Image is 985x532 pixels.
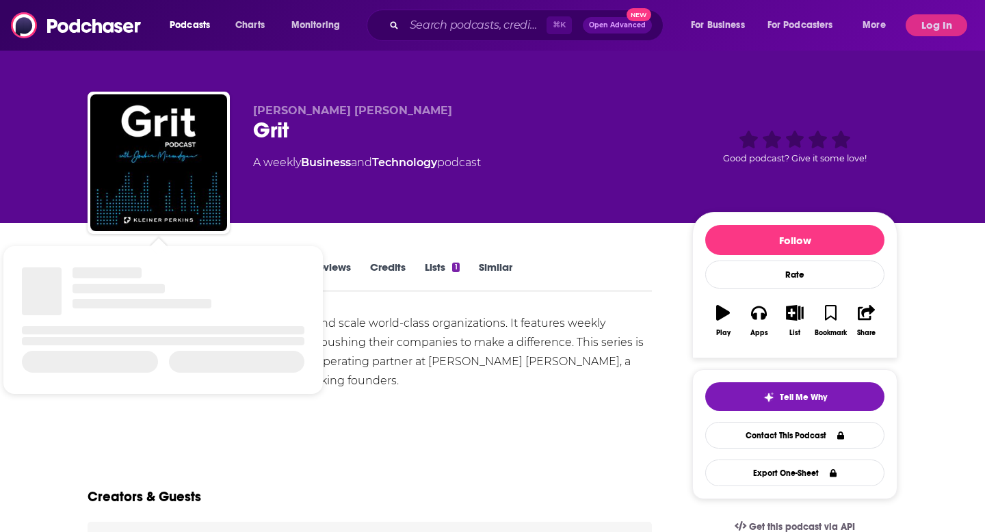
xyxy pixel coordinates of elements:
[372,156,437,169] a: Technology
[235,16,265,35] span: Charts
[589,22,646,29] span: Open Advanced
[750,329,768,337] div: Apps
[705,460,884,486] button: Export One-Sheet
[160,14,228,36] button: open menu
[547,16,572,34] span: ⌘ K
[853,14,903,36] button: open menu
[370,261,406,292] a: Credits
[857,329,876,337] div: Share
[716,329,731,337] div: Play
[88,314,652,390] div: Grit explores what it takes to create, build, and scale world-class organizations. It features we...
[906,14,967,36] button: Log In
[863,16,886,35] span: More
[380,10,677,41] div: Search podcasts, credits, & more...
[705,296,741,345] button: Play
[226,14,273,36] a: Charts
[813,296,848,345] button: Bookmark
[705,422,884,449] a: Contact This Podcast
[777,296,813,345] button: List
[479,261,512,292] a: Similar
[253,104,452,117] span: [PERSON_NAME] [PERSON_NAME]
[681,14,762,36] button: open menu
[291,16,340,35] span: Monitoring
[763,392,774,403] img: tell me why sparkle
[170,16,210,35] span: Podcasts
[282,14,358,36] button: open menu
[692,104,897,189] div: Good podcast? Give it some love!
[767,16,833,35] span: For Podcasters
[452,263,459,272] div: 1
[789,329,800,337] div: List
[425,261,459,292] a: Lists1
[404,14,547,36] input: Search podcasts, credits, & more...
[741,296,776,345] button: Apps
[849,296,884,345] button: Share
[583,17,652,34] button: Open AdvancedNew
[815,329,847,337] div: Bookmark
[311,261,351,292] a: Reviews
[88,488,201,505] h2: Creators & Guests
[705,382,884,411] button: tell me why sparkleTell Me Why
[11,12,142,38] img: Podchaser - Follow, Share and Rate Podcasts
[705,261,884,289] div: Rate
[90,94,227,231] img: Grit
[723,153,867,163] span: Good podcast? Give it some love!
[351,156,372,169] span: and
[780,392,827,403] span: Tell Me Why
[627,8,651,21] span: New
[301,156,351,169] a: Business
[759,14,853,36] button: open menu
[705,225,884,255] button: Follow
[253,155,481,171] div: A weekly podcast
[691,16,745,35] span: For Business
